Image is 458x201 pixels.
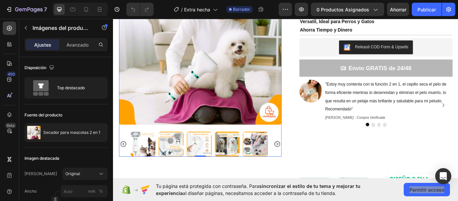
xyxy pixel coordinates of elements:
button: Carousel Next Arrow [380,97,390,108]
div: Deshacer/Rehacer [126,3,154,16]
font: [PERSON_NAME] [24,171,57,176]
font: Permitir acceso [409,187,444,193]
p: Ahorra Tiempo y Dinero [218,10,395,20]
button: Publicar [412,3,442,16]
button: % [88,187,96,195]
div: Releasit COD Form & Upsells [282,31,344,38]
font: Top destacado [57,85,85,90]
img: Imagen de característica del producto [27,126,41,139]
button: Dot [294,123,298,127]
i: [PERSON_NAME] - Compra Verificada [247,115,317,119]
p: Imágenes del producto [33,24,90,32]
font: 7 [44,6,47,13]
span: "Estoy muy contenta con la función 2 en 1, el cepillo seca el pelo de forma eficiente mientras lo... [247,76,388,100]
div: Envio GRATIS de 24/48 [274,53,348,65]
img: CKKYs5695_ICEAE=.webp [269,31,277,39]
font: Original [65,171,80,176]
font: Tu página está protegida con contraseña. Para [156,183,259,189]
font: 0 productos asignados [317,7,369,12]
button: Original [62,168,108,180]
font: Avanzado [66,42,89,48]
font: Publicar [417,7,436,12]
input: píxeles% [61,185,108,197]
font: píxeles [85,189,98,194]
font: Secador para mascotas 2 en 1 [43,130,100,135]
font: / [181,7,183,12]
font: Ajustes [34,42,51,48]
font: Beta [7,123,14,128]
font: Fuente del producto [24,112,62,117]
font: Imágenes del producto [33,24,91,31]
button: Permitir acceso [404,183,450,196]
font: Ahorrar [390,7,406,12]
button: píxeles [97,187,105,195]
font: Extra hecha [184,7,210,12]
font: Borrador [233,7,250,12]
button: Dot [314,123,319,127]
font: Ancho [24,189,37,194]
button: Dot [301,123,305,127]
font: al diseñar páginas, necesitamos acceder a la contraseña de tu tienda. [183,190,336,196]
font: Disposición [24,65,46,70]
img: gempages_578470790555501179-c67a91cf-1cfa-46ad-9bb3-677061ea9334.png [217,73,244,100]
font: 450 [8,72,15,77]
button: Dot [308,123,312,127]
button: Releasit COD Form & Upsells [263,27,349,43]
div: Abrir Intercom Messenger [435,168,451,184]
button: 7 [3,3,50,16]
font: % [99,189,103,194]
font: Imagen destacada [24,156,59,161]
p: Versatil, Ideal para Perros y Gatos [218,1,395,10]
button: Envio GRATIS de 24/48 [217,49,396,69]
span: Recomendado" [247,104,279,110]
button: 0 productos asignados [311,3,384,16]
button: Carousel Next Arrow [187,144,195,152]
iframe: Área de diseño [113,17,458,180]
button: Ahorrar [387,3,409,16]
